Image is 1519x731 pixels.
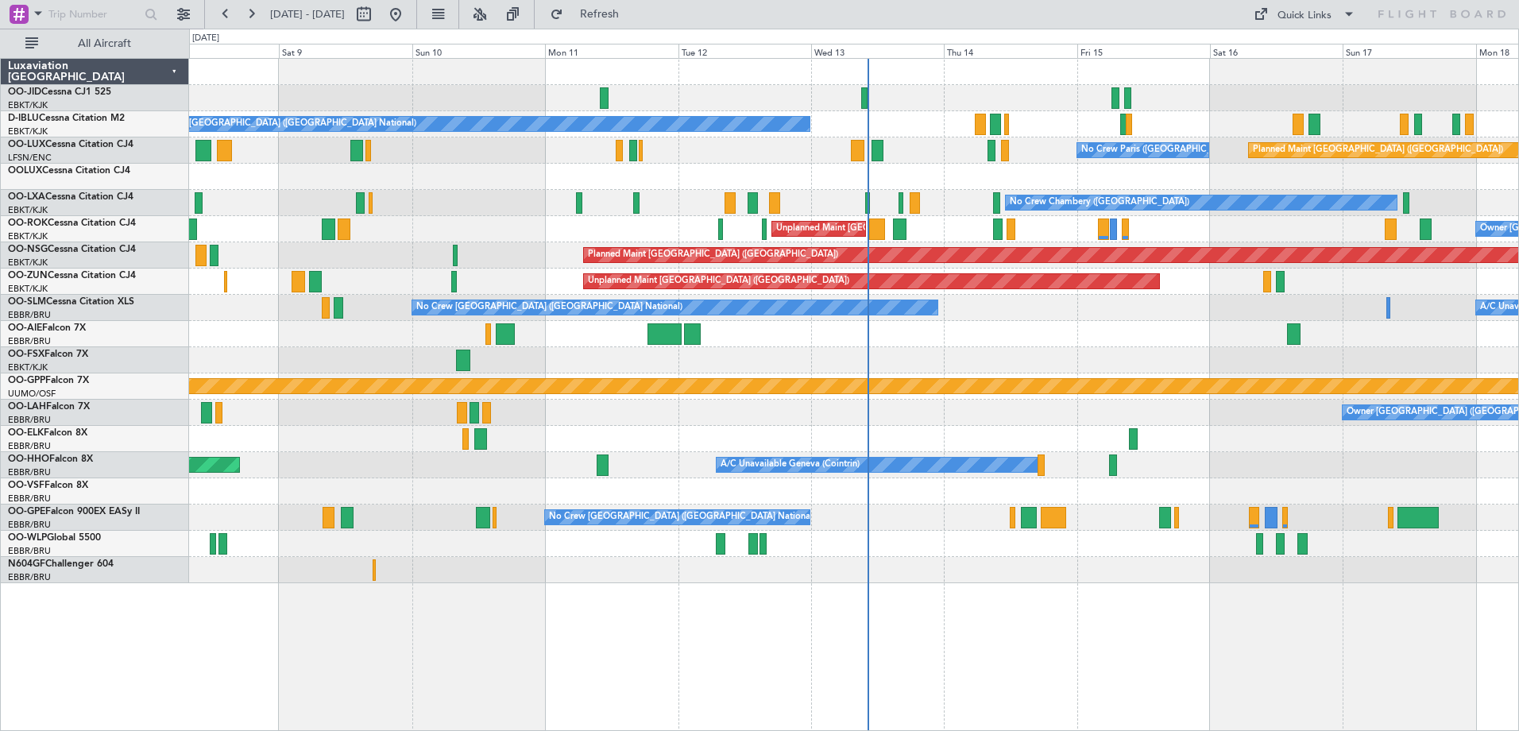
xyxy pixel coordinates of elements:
a: EBKT/KJK [8,126,48,137]
div: Unplanned Maint [GEOGRAPHIC_DATA] ([GEOGRAPHIC_DATA]) [588,269,849,293]
div: Planned Maint [GEOGRAPHIC_DATA] ([GEOGRAPHIC_DATA]) [1253,138,1503,162]
a: D-IBLUCessna Citation M2 [8,114,125,123]
span: OO-ELK [8,428,44,438]
a: OO-GPEFalcon 900EX EASy II [8,507,140,516]
span: OO-ROK [8,219,48,228]
a: OO-JIDCessna CJ1 525 [8,87,111,97]
a: N604GFChallenger 604 [8,559,114,569]
span: Refresh [566,9,633,20]
div: Thu 14 [944,44,1076,58]
span: OOLUX [8,166,42,176]
a: EBKT/KJK [8,230,48,242]
span: OO-SLM [8,297,46,307]
span: OO-NSG [8,245,48,254]
a: OO-FSXFalcon 7X [8,350,88,359]
span: OO-VSF [8,481,44,490]
div: Fri 15 [1077,44,1210,58]
span: OO-FSX [8,350,44,359]
div: Sun 17 [1343,44,1475,58]
a: EBKT/KJK [8,283,48,295]
a: OO-ROKCessna Citation CJ4 [8,219,136,228]
span: OO-WLP [8,533,47,543]
a: UUMO/OSF [8,388,56,400]
a: OO-LXACessna Citation CJ4 [8,192,133,202]
div: No Crew [GEOGRAPHIC_DATA] ([GEOGRAPHIC_DATA] National) [150,112,416,136]
a: EBBR/BRU [8,571,51,583]
div: Sat 9 [279,44,412,58]
div: Sun 10 [412,44,545,58]
span: [DATE] - [DATE] [270,7,345,21]
a: EBBR/BRU [8,545,51,557]
div: Sat 16 [1210,44,1343,58]
div: Fri 8 [146,44,279,58]
span: All Aircraft [41,38,168,49]
span: OO-LXA [8,192,45,202]
span: OO-AIE [8,323,42,333]
a: OO-GPPFalcon 7X [8,376,89,385]
a: EBBR/BRU [8,414,51,426]
a: OO-NSGCessna Citation CJ4 [8,245,136,254]
div: Unplanned Maint [GEOGRAPHIC_DATA]-[GEOGRAPHIC_DATA] [776,217,1033,241]
span: N604GF [8,559,45,569]
a: OO-ELKFalcon 8X [8,428,87,438]
div: Tue 12 [678,44,811,58]
span: OO-LAH [8,402,46,412]
div: No Crew Paris ([GEOGRAPHIC_DATA]) [1081,138,1239,162]
button: All Aircraft [17,31,172,56]
a: OO-AIEFalcon 7X [8,323,86,333]
span: OO-ZUN [8,271,48,280]
a: EBKT/KJK [8,362,48,373]
div: No Crew [GEOGRAPHIC_DATA] ([GEOGRAPHIC_DATA] National) [549,505,815,529]
a: EBBR/BRU [8,493,51,505]
a: OO-WLPGlobal 5500 [8,533,101,543]
a: EBKT/KJK [8,99,48,111]
a: LFSN/ENC [8,152,52,164]
button: Refresh [543,2,638,27]
a: OO-VSFFalcon 8X [8,481,88,490]
input: Trip Number [48,2,140,26]
button: Quick Links [1246,2,1363,27]
div: [DATE] [192,32,219,45]
div: Quick Links [1277,8,1332,24]
a: OO-LUXCessna Citation CJ4 [8,140,133,149]
span: OO-GPE [8,507,45,516]
span: OO-LUX [8,140,45,149]
div: No Crew [GEOGRAPHIC_DATA] ([GEOGRAPHIC_DATA] National) [416,296,682,319]
a: EBBR/BRU [8,466,51,478]
div: A/C Unavailable Geneva (Cointrin) [721,453,860,477]
a: OO-HHOFalcon 8X [8,454,93,464]
div: Planned Maint [GEOGRAPHIC_DATA] ([GEOGRAPHIC_DATA]) [588,243,838,267]
span: OO-JID [8,87,41,97]
a: EBBR/BRU [8,335,51,347]
a: EBBR/BRU [8,519,51,531]
a: EBKT/KJK [8,257,48,269]
a: OO-LAHFalcon 7X [8,402,90,412]
a: OO-ZUNCessna Citation CJ4 [8,271,136,280]
span: OO-HHO [8,454,49,464]
a: OOLUXCessna Citation CJ4 [8,166,130,176]
span: OO-GPP [8,376,45,385]
a: OO-SLMCessna Citation XLS [8,297,134,307]
span: D-IBLU [8,114,39,123]
a: EBKT/KJK [8,204,48,216]
div: No Crew Chambery ([GEOGRAPHIC_DATA]) [1010,191,1189,215]
div: Wed 13 [811,44,944,58]
a: EBBR/BRU [8,309,51,321]
a: EBBR/BRU [8,440,51,452]
div: Mon 11 [545,44,678,58]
